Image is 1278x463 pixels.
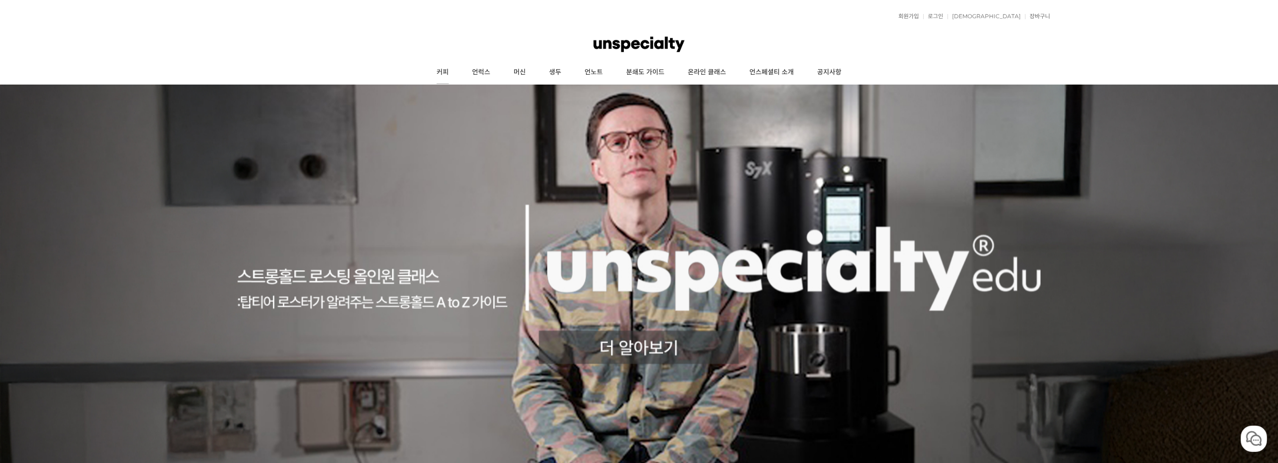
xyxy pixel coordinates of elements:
[738,61,805,84] a: 언스페셜티 소개
[805,61,853,84] a: 공지사항
[120,296,179,320] a: 설정
[502,61,537,84] a: 머신
[144,310,155,318] span: 설정
[593,30,684,58] img: 언스페셜티 몰
[537,61,573,84] a: 생두
[614,61,676,84] a: 분쇄도 가이드
[29,310,35,318] span: 홈
[573,61,614,84] a: 언노트
[460,61,502,84] a: 언럭스
[3,296,62,320] a: 홈
[62,296,120,320] a: 대화
[425,61,460,84] a: 커피
[923,14,943,19] a: 로그인
[894,14,919,19] a: 회원가입
[85,311,97,318] span: 대화
[1025,14,1050,19] a: 장바구니
[947,14,1021,19] a: [DEMOGRAPHIC_DATA]
[676,61,738,84] a: 온라인 클래스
